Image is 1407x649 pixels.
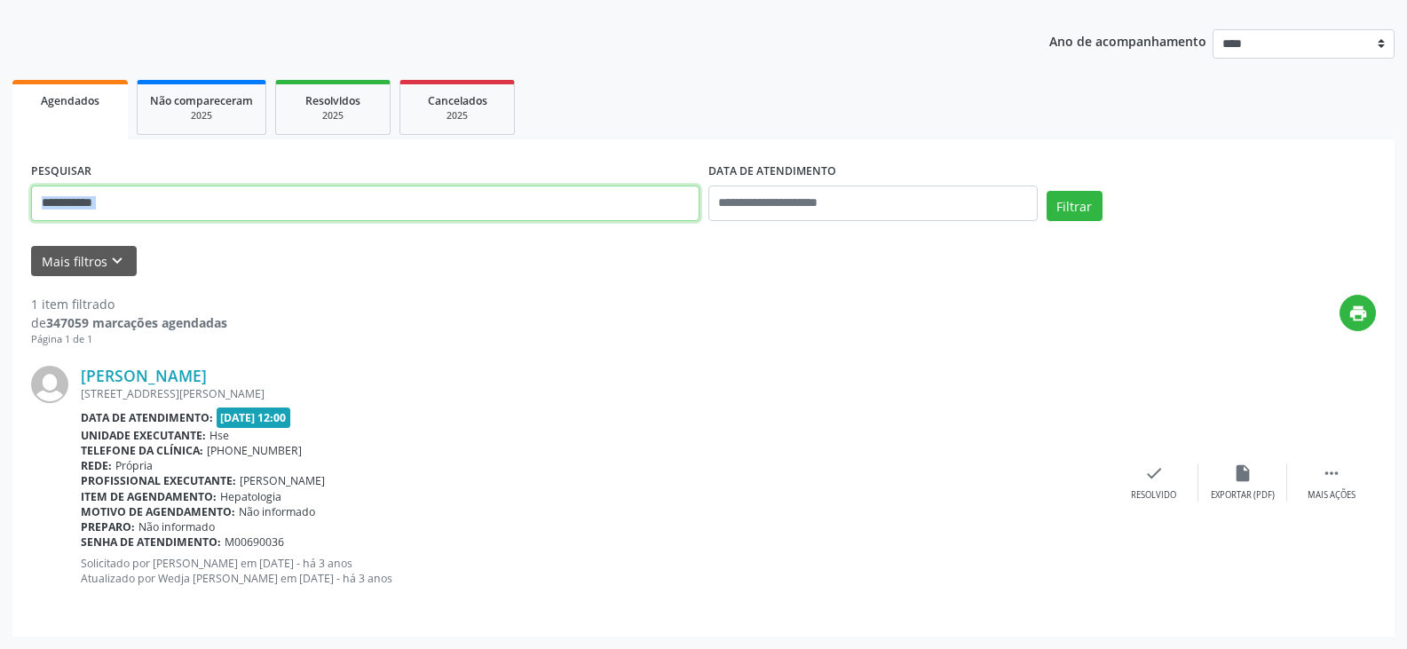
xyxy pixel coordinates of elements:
[115,458,153,473] span: Própria
[1233,463,1253,483] i: insert_drive_file
[81,386,1110,401] div: [STREET_ADDRESS][PERSON_NAME]
[708,158,836,186] label: DATA DE ATENDIMENTO
[81,534,221,550] b: Senha de atendimento:
[46,314,227,331] strong: 347059 marcações agendadas
[289,109,377,123] div: 2025
[81,458,112,473] b: Rede:
[81,428,206,443] b: Unidade executante:
[1340,295,1376,331] button: print
[81,410,213,425] b: Data de atendimento:
[220,489,281,504] span: Hepatologia
[31,295,227,313] div: 1 item filtrado
[1131,489,1176,502] div: Resolvido
[240,473,325,488] span: [PERSON_NAME]
[428,93,487,108] span: Cancelados
[81,489,217,504] b: Item de agendamento:
[107,251,127,271] i: keyboard_arrow_down
[1308,489,1356,502] div: Mais ações
[150,93,253,108] span: Não compareceram
[225,534,284,550] span: M00690036
[1047,191,1103,221] button: Filtrar
[1348,304,1368,323] i: print
[41,93,99,108] span: Agendados
[81,443,203,458] b: Telefone da clínica:
[31,246,137,277] button: Mais filtroskeyboard_arrow_down
[413,109,502,123] div: 2025
[150,109,253,123] div: 2025
[217,408,291,428] span: [DATE] 12:00
[209,428,229,443] span: Hse
[1322,463,1341,483] i: 
[31,366,68,403] img: img
[81,519,135,534] b: Preparo:
[31,158,91,186] label: PESQUISAR
[31,313,227,332] div: de
[81,556,1110,586] p: Solicitado por [PERSON_NAME] em [DATE] - há 3 anos Atualizado por Wedja [PERSON_NAME] em [DATE] -...
[1144,463,1164,483] i: check
[81,504,235,519] b: Motivo de agendamento:
[138,519,215,534] span: Não informado
[239,504,315,519] span: Não informado
[1049,29,1206,51] p: Ano de acompanhamento
[1211,489,1275,502] div: Exportar (PDF)
[207,443,302,458] span: [PHONE_NUMBER]
[81,366,207,385] a: [PERSON_NAME]
[305,93,360,108] span: Resolvidos
[31,332,227,347] div: Página 1 de 1
[81,473,236,488] b: Profissional executante:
